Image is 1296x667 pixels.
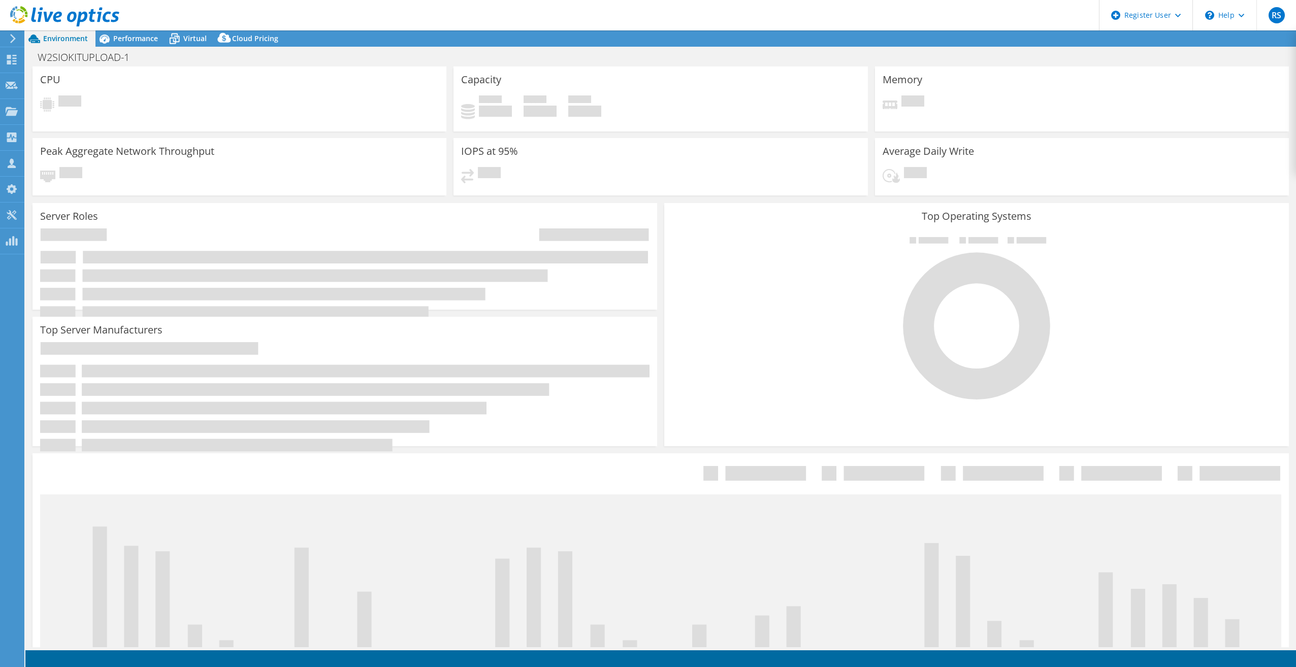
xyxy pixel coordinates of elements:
svg: \n [1205,11,1214,20]
h3: Top Server Manufacturers [40,324,163,336]
span: Pending [59,167,82,181]
span: Pending [58,95,81,109]
h4: 0 GiB [479,106,512,117]
span: Cloud Pricing [232,34,278,43]
span: Environment [43,34,88,43]
h3: Average Daily Write [883,146,974,157]
h3: IOPS at 95% [461,146,518,157]
h3: Peak Aggregate Network Throughput [40,146,214,157]
span: Total [568,95,591,106]
h3: Capacity [461,74,501,85]
span: Used [479,95,502,106]
h3: Server Roles [40,211,98,222]
span: Pending [904,167,927,181]
h3: Top Operating Systems [672,211,1281,222]
h1: W2SIOKITUPLOAD-1 [33,52,145,63]
span: Pending [901,95,924,109]
span: Pending [478,167,501,181]
h4: 0 GiB [568,106,601,117]
h4: 0 GiB [524,106,557,117]
span: Virtual [183,34,207,43]
span: RS [1269,7,1285,23]
h3: CPU [40,74,60,85]
span: Performance [113,34,158,43]
span: Free [524,95,546,106]
h3: Memory [883,74,922,85]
